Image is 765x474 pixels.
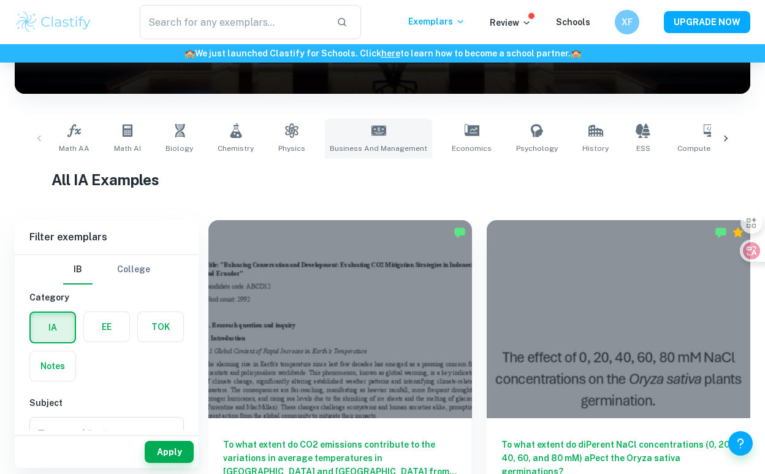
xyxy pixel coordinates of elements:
[140,5,327,39] input: Search for any exemplars...
[15,10,93,34] img: Clastify logo
[571,48,581,58] span: 🏫
[166,143,193,154] span: Biology
[59,143,89,154] span: Math AA
[636,143,650,154] span: ESS
[620,15,634,29] h6: XF
[715,226,727,239] img: Marked
[63,255,150,285] div: Filter type choice
[29,396,184,410] h6: Subject
[145,441,194,463] button: Apply
[664,11,750,33] button: UPGRADE NOW
[2,47,763,60] h6: We just launched Clastify for Schools. Click to learn how to become a school partner.
[454,226,466,239] img: Marked
[29,291,184,304] h6: Category
[117,255,150,285] button: College
[490,16,531,29] p: Review
[408,15,465,28] p: Exemplars
[516,143,558,154] span: Psychology
[278,143,305,154] span: Physics
[218,143,254,154] span: Chemistry
[556,17,590,27] a: Schools
[582,143,609,154] span: History
[162,426,180,443] button: Open
[615,10,639,34] button: XF
[15,220,199,254] h6: Filter exemplars
[330,143,427,154] span: Business and Management
[452,143,492,154] span: Economics
[30,351,75,381] button: Notes
[728,431,753,456] button: Help and Feedback
[732,226,744,239] div: Premium
[185,48,195,58] span: 🏫
[51,169,714,191] h1: All IA Examples
[63,255,93,285] button: IB
[677,143,744,154] span: Computer Science
[114,143,141,154] span: Math AI
[138,312,183,342] button: TOK
[84,312,129,342] button: EE
[31,313,75,342] button: IA
[381,48,400,58] a: here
